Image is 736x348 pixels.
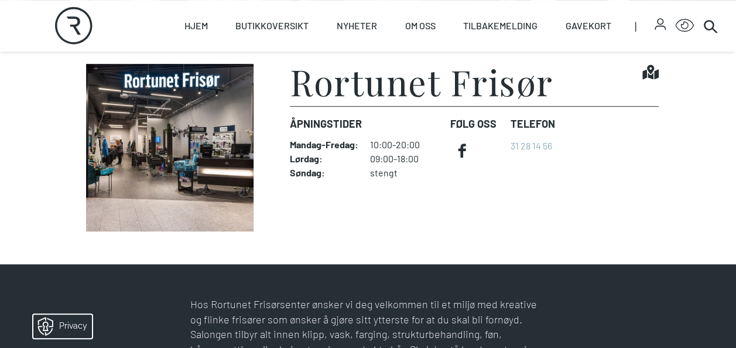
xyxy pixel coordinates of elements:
dt: Telefon [511,116,555,132]
dd: stengt [370,167,441,179]
dt: FØLG OSS [450,116,501,132]
h1: Rortunet Frisør [290,64,553,99]
dt: Åpningstider [290,116,441,132]
dt: Søndag : [290,167,358,179]
dt: Lørdag : [290,153,358,165]
iframe: Manage Preferences [12,311,107,342]
a: facebook [450,139,474,162]
dd: 09:00-18:00 [370,153,441,165]
a: 31 28 14 56 [511,140,552,151]
button: Open Accessibility Menu [675,16,694,35]
dt: Mandag - Fredag : [290,139,358,151]
dd: 10:00-20:00 [370,139,441,151]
